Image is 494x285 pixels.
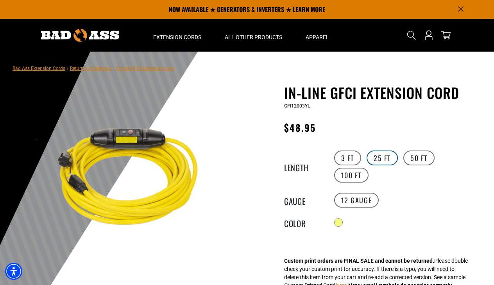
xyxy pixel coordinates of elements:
img: Bad Ass Extension Cords [41,29,119,42]
span: In-Line GFCI Extension Cord [116,66,174,71]
span: $48.95 [284,120,316,134]
span: › [113,66,115,71]
div: Accessibility Menu [5,263,22,280]
a: Open this option [422,19,435,52]
strong: Custom print orders are FINAL SALE and cannot be returned. [284,258,434,264]
span: Apparel [306,34,329,41]
label: 25 FT [367,151,398,165]
legend: Color [284,217,323,228]
a: cart [440,30,452,40]
span: › [67,66,68,71]
span: GFI12003YL [284,103,310,109]
summary: Search [405,29,418,41]
legend: Length [284,161,323,172]
legend: Gauge [284,195,323,205]
label: 12 Gauge [334,193,379,208]
a: Return to Collection [70,66,111,71]
label: 100 FT [334,168,369,183]
summary: All Other Products [213,19,294,52]
h1: In-Line GFCI Extension Cord [284,84,476,101]
label: 50 FT [403,151,435,165]
img: Yellow [36,86,224,274]
label: 3 FT [334,151,361,165]
summary: Extension Cords [141,19,213,52]
nav: breadcrumbs [13,63,174,73]
a: Bad Ass Extension Cords [13,66,65,71]
summary: Apparel [294,19,341,52]
span: Extension Cords [153,34,201,41]
span: All Other Products [225,34,282,41]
